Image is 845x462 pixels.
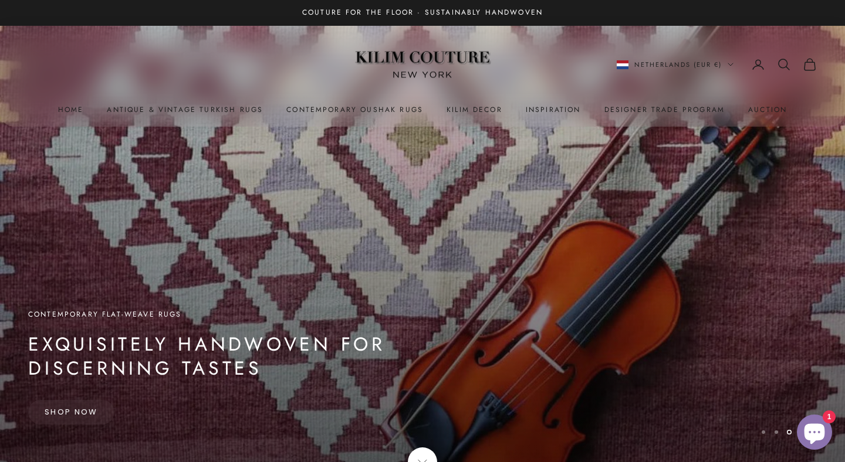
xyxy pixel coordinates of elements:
[28,332,486,381] p: Exquisitely Handwoven for Discerning Tastes
[617,60,628,69] img: Netherlands
[58,104,84,116] a: Home
[634,59,722,70] span: Netherlands (EUR €)
[28,308,486,320] p: Contemporary Flat-Weave Rugs
[28,104,817,116] nav: Primary navigation
[286,104,423,116] a: Contemporary Oushak Rugs
[617,59,734,70] button: Change country or currency
[793,415,836,453] inbox-online-store-chat: Shopify online store chat
[107,104,263,116] a: Antique & Vintage Turkish Rugs
[748,104,787,116] a: Auction
[28,400,114,424] a: Shop Now
[302,7,543,19] p: Couture for the Floor · Sustainably Handwoven
[526,104,581,116] a: Inspiration
[617,57,817,72] nav: Secondary navigation
[447,104,502,116] summary: Kilim Decor
[604,104,725,116] a: Designer Trade Program
[349,37,496,93] img: Logo of Kilim Couture New York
